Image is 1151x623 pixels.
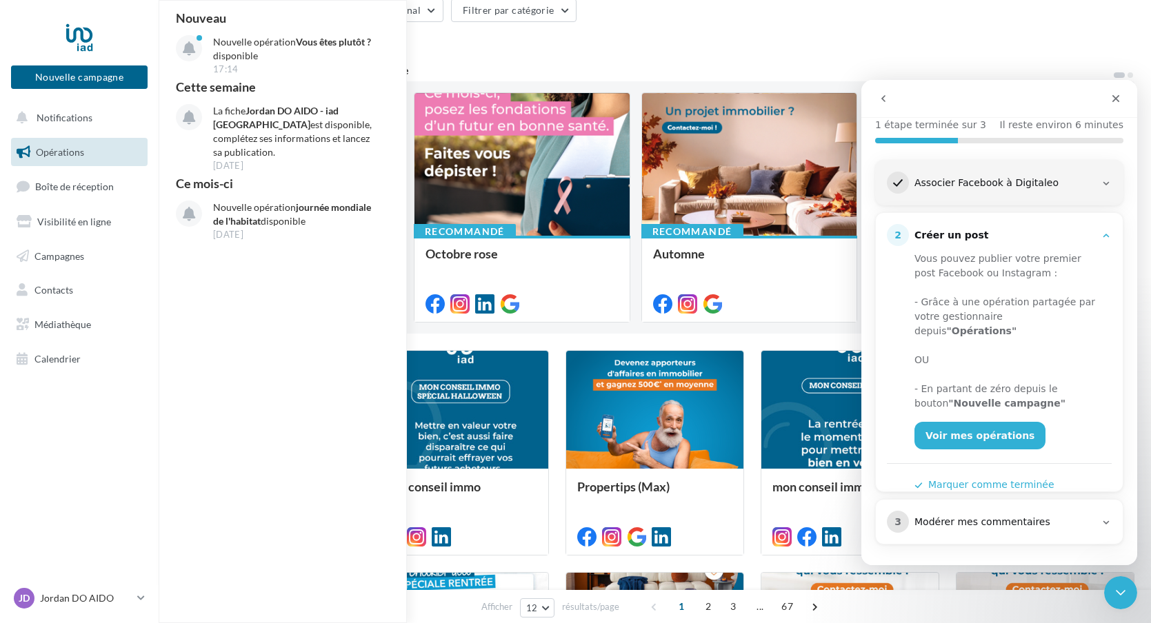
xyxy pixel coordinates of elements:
[653,247,846,274] div: Automne
[8,276,150,305] a: Contacts
[426,247,619,274] div: Octobre rose
[175,65,1112,76] div: 5 opérations recommandées par votre enseigne
[481,600,512,613] span: Afficher
[34,249,84,261] span: Campagnes
[772,480,928,507] div: mon conseil immo
[382,480,537,507] div: mon conseil immo
[35,181,114,192] span: Boîte de réception
[8,103,145,132] button: Notifications
[8,138,150,167] a: Opérations
[11,585,148,611] a: JD Jordan DO AIDO
[414,224,516,239] div: Recommandé
[8,207,150,236] a: Visibilité en ligne
[34,353,81,365] span: Calendrier
[36,146,84,158] span: Opérations
[562,600,619,613] span: résultats/page
[37,216,111,227] span: Visibilité en ligne
[8,242,150,271] a: Campagnes
[526,602,538,613] span: 12
[37,112,92,123] span: Notifications
[861,80,1137,565] iframe: Intercom live chat
[520,598,555,617] button: 12
[749,595,771,617] span: ...
[776,595,799,617] span: 67
[722,595,744,617] span: 3
[1104,576,1137,609] iframe: Intercom live chat
[11,65,148,89] button: Nouvelle campagne
[697,595,719,617] span: 2
[40,591,132,605] p: Jordan DO AIDO
[34,318,91,330] span: Médiathèque
[577,480,732,507] div: Propertips (Max)
[19,591,30,605] span: JD
[8,345,150,374] a: Calendrier
[641,224,743,239] div: Recommandé
[34,284,73,296] span: Contacts
[670,595,692,617] span: 1
[8,310,150,339] a: Médiathèque
[8,172,150,201] a: Boîte de réception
